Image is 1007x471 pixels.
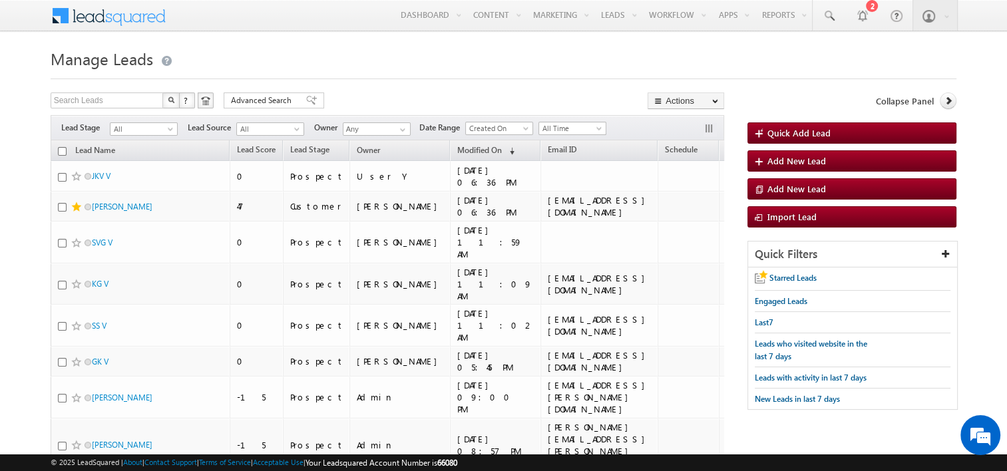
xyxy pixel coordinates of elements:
[237,439,277,451] div: -15
[548,144,577,154] span: Email ID
[237,123,300,135] span: All
[181,369,242,387] em: Start Chat
[92,440,152,450] a: [PERSON_NAME]
[504,146,514,156] span: (sorted descending)
[357,355,444,367] div: [PERSON_NAME]
[314,122,343,134] span: Owner
[538,122,606,135] a: All Time
[179,92,195,108] button: ?
[357,145,380,155] span: Owner
[69,143,122,160] a: Lead Name
[457,266,534,302] div: [DATE] 11:09 AM
[69,70,224,87] div: Chat with us now
[548,194,652,218] div: [EMAIL_ADDRESS][DOMAIN_NAME]
[92,237,112,247] a: SVG V
[17,123,243,358] textarea: Type your message and hit 'Enter'
[457,224,534,260] div: [DATE] 11:59 AM
[755,339,867,361] span: Leads who visited website in the last 7 days
[184,94,190,106] span: ?
[237,200,277,212] div: 47
[466,122,529,134] span: Created On
[357,391,444,403] div: Admin
[755,317,773,327] span: Last7
[92,321,106,331] a: SS V
[290,236,343,248] div: Prospect
[357,170,444,182] div: User Y
[767,127,831,138] span: Quick Add Lead
[61,122,110,134] span: Lead Stage
[767,183,826,194] span: Add New Lead
[284,142,335,160] a: Lead Stage
[357,319,444,331] div: [PERSON_NAME]
[343,122,411,136] input: Type to Search
[393,123,409,136] a: Show All Items
[123,458,142,466] a: About
[92,357,108,367] a: GK V
[658,142,704,160] a: Schedule
[51,456,457,469] span: © 2025 LeadSquared | | | | |
[290,439,343,451] div: Prospect
[237,355,277,367] div: 0
[719,142,787,160] a: Phone Number
[755,373,867,383] span: Leads with activity in last 7 days
[237,391,277,403] div: -15
[230,142,282,160] a: Lead Score
[437,458,457,468] span: 66080
[457,433,534,457] div: [DATE] 08:57 PM
[290,144,329,154] span: Lead Stage
[767,211,817,222] span: Import Lead
[755,394,840,404] span: New Leads in last 7 days
[237,278,277,290] div: 0
[58,147,67,156] input: Check all records
[237,319,277,331] div: 0
[290,319,343,331] div: Prospect
[199,458,251,466] a: Terms of Service
[457,349,534,373] div: [DATE] 05:45 PM
[539,122,602,134] span: All Time
[237,236,277,248] div: 0
[357,439,444,451] div: Admin
[290,355,343,367] div: Prospect
[419,122,465,134] span: Date Range
[548,313,652,337] div: [EMAIL_ADDRESS][DOMAIN_NAME]
[237,144,276,154] span: Lead Score
[648,92,724,109] button: Actions
[237,170,277,182] div: 0
[290,391,343,403] div: Prospect
[92,171,110,181] a: JKV V
[767,155,826,166] span: Add New Lead
[451,142,521,160] a: Modified On (sorted descending)
[92,392,152,402] a: [PERSON_NAME]
[218,7,250,39] div: Minimize live chat window
[110,122,178,136] a: All
[290,278,343,290] div: Prospect
[665,144,698,154] span: Schedule
[357,278,444,290] div: [PERSON_NAME]
[253,458,303,466] a: Acceptable Use
[457,307,534,343] div: [DATE] 11:02 AM
[541,142,584,160] a: Email ID
[548,349,652,373] div: [EMAIL_ADDRESS][DOMAIN_NAME]
[188,122,236,134] span: Lead Source
[769,273,817,283] span: Starred Leads
[290,200,343,212] div: Customer
[168,96,174,103] img: Search
[110,123,174,135] span: All
[231,94,296,106] span: Advanced Search
[548,421,652,469] div: [PERSON_NAME][EMAIL_ADDRESS][PERSON_NAME][DOMAIN_NAME]
[144,458,197,466] a: Contact Support
[748,241,957,267] div: Quick Filters
[548,379,652,415] div: [EMAIL_ADDRESS][PERSON_NAME][DOMAIN_NAME]
[457,145,502,155] span: Modified On
[305,458,457,468] span: Your Leadsquared Account Number is
[755,296,807,306] span: Engaged Leads
[548,272,652,296] div: [EMAIL_ADDRESS][DOMAIN_NAME]
[23,70,56,87] img: d_60004797649_company_0_60004797649
[457,379,534,415] div: [DATE] 09:00 PM
[51,48,153,69] span: Manage Leads
[357,236,444,248] div: [PERSON_NAME]
[457,194,534,218] div: [DATE] 06:36 PM
[357,200,444,212] div: [PERSON_NAME]
[875,95,933,107] span: Collapse Panel
[457,164,534,188] div: [DATE] 06:36 PM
